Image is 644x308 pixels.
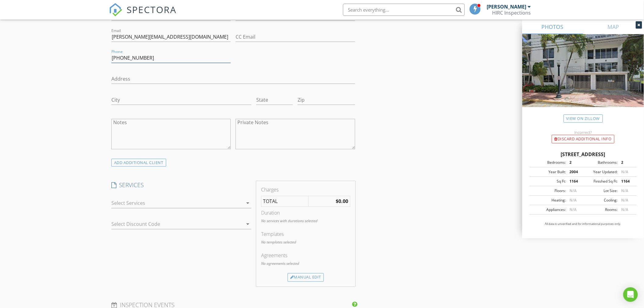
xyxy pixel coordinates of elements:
[109,8,177,21] a: SPECTORA
[531,188,566,194] div: Floors:
[618,160,635,165] div: 2
[522,19,583,34] a: PHOTOS
[522,34,644,122] img: streetview
[531,160,566,165] div: Bedrooms:
[566,179,583,184] div: 1164
[618,179,635,184] div: 1164
[621,198,628,203] span: N/A
[583,160,618,165] div: Bathrooms:
[244,200,251,207] i: arrow_drop_down
[261,261,350,267] p: No agreements selected
[621,169,628,174] span: N/A
[522,130,644,135] div: Incorrect?
[583,169,618,175] div: Year Updated:
[288,273,324,282] div: Manual Edit
[336,198,348,205] strong: $0.00
[566,169,583,175] div: 2004
[583,188,618,194] div: Lot Size:
[569,207,576,212] span: N/A
[530,151,637,158] div: [STREET_ADDRESS]
[583,19,644,34] a: MAP
[531,169,566,175] div: Year Built:
[261,219,350,224] p: No services with durations selected
[492,10,531,16] div: HIRC Inspections
[552,135,614,143] div: Discard Additional info
[111,159,166,167] div: ADD ADDITIONAL client
[261,209,350,217] div: Duration
[583,179,618,184] div: Finished Sq Ft:
[261,240,350,245] p: No templates selected
[569,188,576,193] span: N/A
[621,207,628,212] span: N/A
[623,287,638,302] div: Open Intercom Messenger
[111,181,251,189] h4: SERVICES
[566,160,583,165] div: 2
[530,222,637,226] p: All data is unverified and for informational purposes only.
[531,179,566,184] div: Sq Ft:
[531,198,566,203] div: Heating:
[569,198,576,203] span: N/A
[487,4,527,10] div: [PERSON_NAME]
[261,196,309,207] td: TOTAL
[531,207,566,212] div: Appliances:
[261,252,350,259] div: Agreements
[583,198,618,203] div: Cooling:
[583,207,618,212] div: Rooms:
[261,186,350,194] div: Charges
[621,188,628,193] span: N/A
[127,3,177,16] span: SPECTORA
[261,231,350,238] div: Templates
[564,114,603,123] a: View on Zillow
[244,221,251,228] i: arrow_drop_down
[109,3,122,16] img: The Best Home Inspection Software - Spectora
[343,4,465,16] input: Search everything...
